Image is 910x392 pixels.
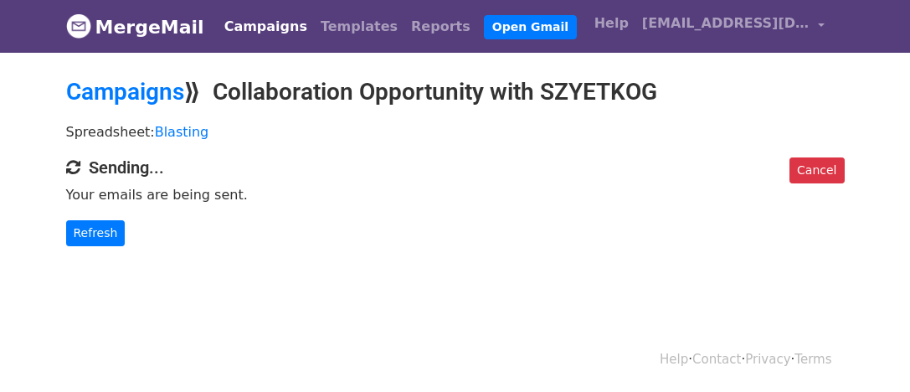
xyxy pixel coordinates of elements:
[66,9,204,44] a: MergeMail
[155,124,209,140] a: Blasting
[66,78,845,106] h2: ⟫ Collaboration Opportunity with SZYETKOG
[66,13,91,39] img: MergeMail logo
[794,352,831,367] a: Terms
[66,220,126,246] a: Refresh
[66,157,845,178] h4: Sending...
[404,10,477,44] a: Reports
[218,10,314,44] a: Campaigns
[484,15,577,39] a: Open Gmail
[66,78,184,106] a: Campaigns
[66,123,845,141] p: Spreadsheet:
[692,352,741,367] a: Contact
[745,352,790,367] a: Privacy
[660,352,688,367] a: Help
[66,186,845,204] p: Your emails are being sent.
[635,7,831,46] a: [EMAIL_ADDRESS][DOMAIN_NAME]
[789,157,844,183] a: Cancel
[642,13,810,34] span: [EMAIL_ADDRESS][DOMAIN_NAME]
[314,10,404,44] a: Templates
[588,7,635,40] a: Help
